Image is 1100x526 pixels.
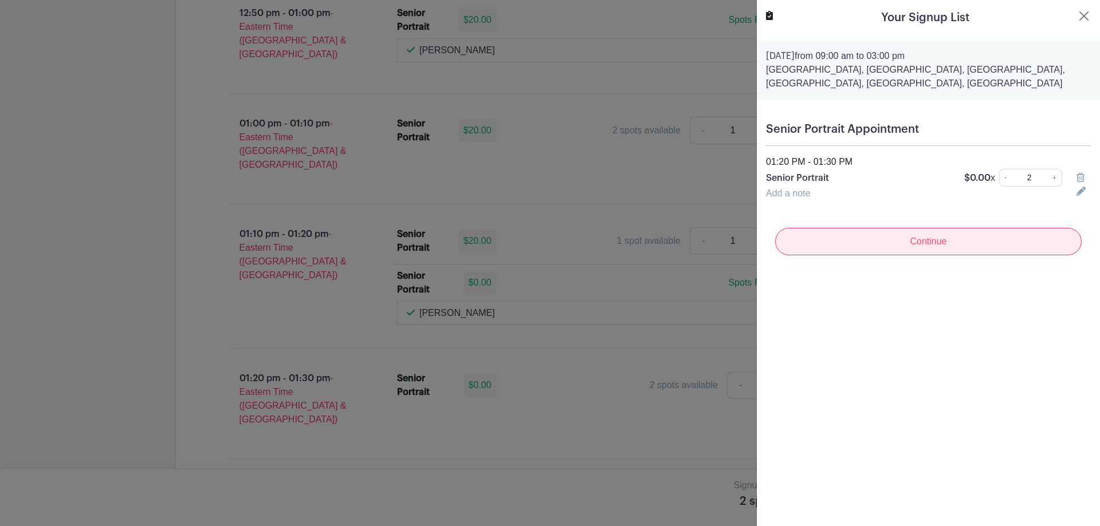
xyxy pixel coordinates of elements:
a: - [999,169,1012,187]
a: + [1047,169,1062,187]
p: from 09:00 am to 03:00 pm [766,49,1091,63]
p: Senior Portrait [766,171,950,185]
a: Add a note [766,188,810,198]
div: 01:20 PM - 01:30 PM [759,155,1098,169]
p: $0.00 [964,171,995,185]
span: x [991,173,995,183]
h5: Your Signup List [881,9,969,26]
input: Continue [775,228,1082,255]
strong: [DATE] [766,52,795,61]
h5: Senior Portrait Appointment [766,122,1091,136]
p: [GEOGRAPHIC_DATA], [GEOGRAPHIC_DATA], [GEOGRAPHIC_DATA], [GEOGRAPHIC_DATA], [GEOGRAPHIC_DATA], [G... [766,63,1091,90]
button: Close [1077,9,1091,23]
